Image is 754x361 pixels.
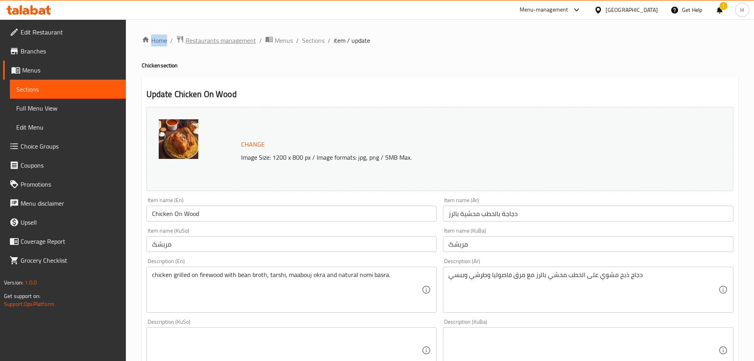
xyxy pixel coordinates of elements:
li: / [296,36,299,45]
a: Restaurants management [176,35,256,46]
span: Upsell [21,218,120,227]
span: 1.0.0 [25,277,37,288]
span: Coverage Report [21,237,120,246]
img: %D8%B9%D8%A7%D8%A6%D9%84%D9%8A_%D9%85%D8%AD%D8%B4%D9%8A638030795729755638941268494142103.jpg [159,119,198,159]
h2: Update Chicken On Wood [146,88,733,100]
span: Edit Restaurant [21,27,120,37]
input: Enter name En [146,206,437,222]
a: Menus [3,61,126,80]
h4: Chicken section [142,61,738,69]
span: Sections [16,84,120,94]
span: Restaurants management [186,36,256,45]
span: item / update [334,36,370,45]
li: / [328,36,330,45]
a: Promotions [3,175,126,194]
span: Branches [21,46,120,56]
a: Support.OpsPlatform [4,299,54,309]
span: H [740,6,744,14]
button: Change [238,136,268,153]
textarea: chicken grilled on firewood with bean broth, tarshi, maabouj okra and natural nomi basra. [152,271,422,309]
a: Coupons [3,156,126,175]
li: / [259,36,262,45]
li: / [170,36,173,45]
a: Menus [265,35,293,46]
span: Menu disclaimer [21,199,120,208]
span: Version: [4,277,23,288]
a: Sections [302,36,325,45]
span: Change [241,139,265,150]
span: Grocery Checklist [21,256,120,265]
div: Menu-management [520,5,568,15]
a: Full Menu View [10,99,126,118]
span: Menus [22,65,120,75]
span: Edit Menu [16,122,120,132]
input: Enter name KuBa [443,236,733,252]
a: Coverage Report [3,232,126,251]
nav: breadcrumb [142,35,738,46]
a: Grocery Checklist [3,251,126,270]
textarea: دجاج ذبح مشوي على الحطب محشي بالرز مع مرق فاصوليا وطرشي وببسي [448,271,718,309]
a: Choice Groups [3,137,126,156]
a: Edit Restaurant [3,23,126,42]
span: Promotions [21,180,120,189]
span: Get support on: [4,291,40,301]
input: Enter name KuSo [146,236,437,252]
div: [GEOGRAPHIC_DATA] [606,6,658,14]
a: Home [142,36,167,45]
a: Sections [10,80,126,99]
a: Menu disclaimer [3,194,126,213]
span: Coupons [21,160,120,170]
span: Full Menu View [16,103,120,113]
p: Image Size: 1200 x 800 px / Image formats: jpg, png / 5MB Max. [238,153,660,162]
span: Choice Groups [21,141,120,151]
a: Upsell [3,213,126,232]
span: Menus [275,36,293,45]
a: Branches [3,42,126,61]
input: Enter name Ar [443,206,733,222]
a: Edit Menu [10,118,126,137]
